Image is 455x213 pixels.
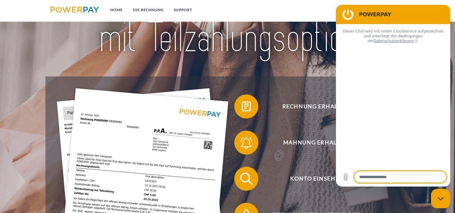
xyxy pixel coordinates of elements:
iframe: Messaging-Fenster [336,5,450,187]
button: Mahnung erhalten? [234,131,391,155]
button: Rechnung erhalten? [234,94,391,119]
a: SUPPORT [169,5,197,15]
a: agb [374,5,392,15]
span: Rechnung erhalten? [243,94,391,119]
img: qb_bill.svg [239,99,254,114]
a: DIE RECHNUNG [128,5,169,15]
img: logo-powerpay.svg [51,7,99,13]
button: Konto einsehen [234,167,391,191]
span: Mahnung erhalten? [243,131,391,155]
img: qb_bell.svg [239,135,254,150]
span: Konto einsehen [243,167,391,191]
iframe: Schaltfläche zum Öffnen des Messaging-Fensters; Konversation läuft [431,189,450,208]
a: Home [105,5,128,15]
img: qb_search.svg [239,171,254,186]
